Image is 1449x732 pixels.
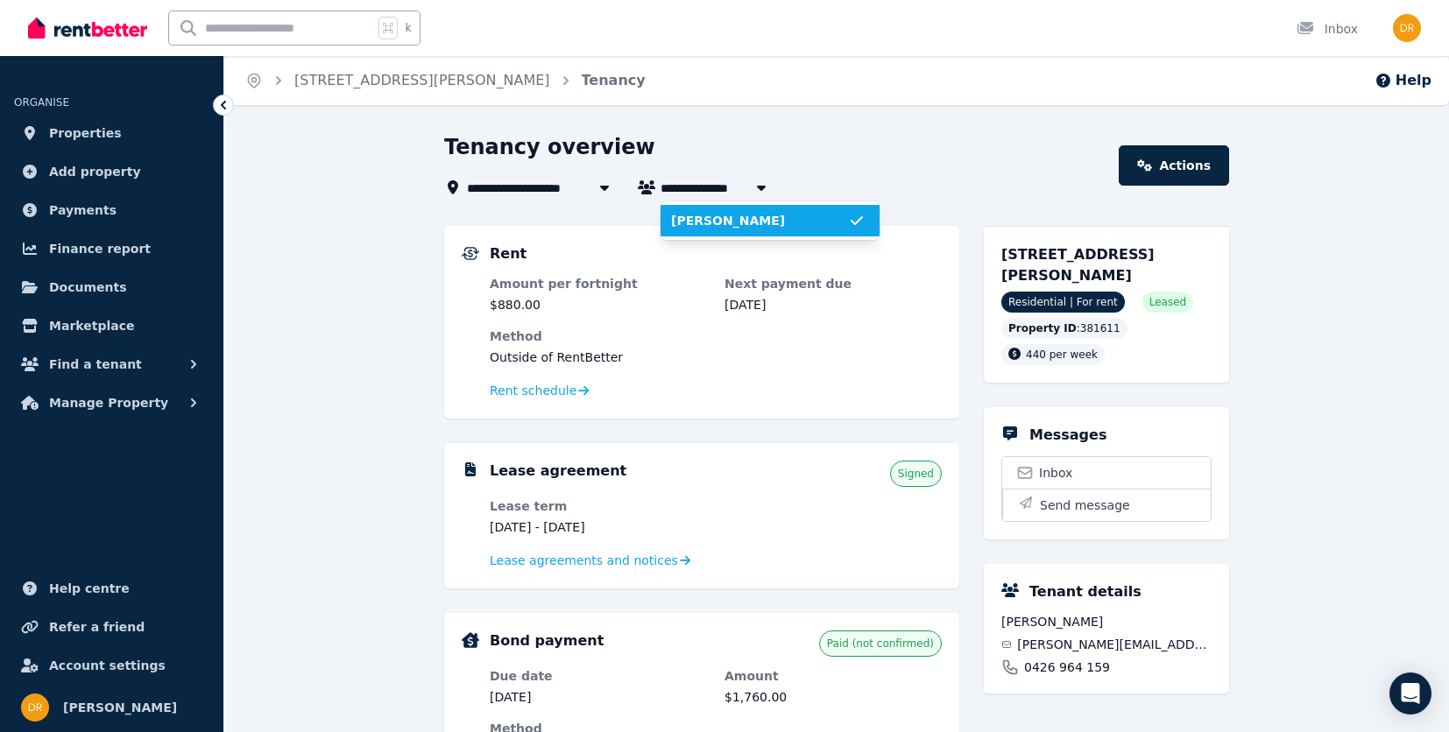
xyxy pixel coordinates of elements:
span: Lease agreements and notices [490,552,678,569]
img: Duane Robinson [1393,14,1421,42]
a: Inbox [1002,457,1211,489]
span: 0426 964 159 [1024,658,1110,676]
a: Payments [14,193,209,228]
span: ORGANISE [14,96,69,109]
button: Send message [1002,489,1211,521]
h1: Tenancy overview [444,133,655,161]
dt: Amount [724,667,942,685]
span: Refer a friend [49,616,145,637]
img: Bond Details [462,632,479,648]
span: Inbox [1039,464,1072,482]
span: Account settings [49,655,166,676]
dt: Due date [490,667,707,685]
a: Tenancy [582,72,646,88]
dt: Next payment due [724,275,942,292]
dt: Method [490,327,942,345]
h5: Messages [1029,425,1106,446]
span: Properties [49,123,122,144]
a: Add property [14,154,209,189]
nav: Breadcrumb [224,56,667,105]
h5: Lease agreement [490,461,626,482]
span: Leased [1149,295,1186,309]
span: Find a tenant [49,354,142,375]
dt: Amount per fortnight [490,275,707,292]
h5: Rent [490,243,527,264]
dd: $1,760.00 [724,688,942,706]
span: Documents [49,277,127,298]
img: Rental Payments [462,247,479,260]
span: 440 per week [1026,348,1098,361]
span: [PERSON_NAME][EMAIL_ADDRESS][DOMAIN_NAME] [1017,636,1212,653]
div: Open Intercom Messenger [1389,672,1431,714]
span: Manage Property [49,392,168,413]
span: Payments [49,200,117,221]
span: Finance report [49,238,151,259]
h5: Bond payment [490,630,604,651]
dt: Lease term [490,497,707,515]
span: Marketplace [49,315,134,336]
a: Actions [1119,145,1229,186]
span: k [405,21,411,35]
span: [PERSON_NAME] [1001,613,1212,630]
button: Manage Property [14,385,209,420]
a: Account settings [14,648,209,683]
h5: Tenant details [1029,581,1142,602]
a: Refer a friend [14,609,209,644]
a: Rent schedule [490,382,590,399]
span: [PERSON_NAME] [63,697,177,718]
a: Help centre [14,571,209,606]
span: [STREET_ADDRESS][PERSON_NAME] [1001,246,1155,284]
span: Send message [1040,496,1130,514]
dd: [DATE] [724,296,942,313]
a: Properties [14,116,209,151]
span: Add property [49,161,141,182]
button: Help [1375,70,1431,91]
span: Help centre [49,578,130,599]
img: Duane Robinson [21,693,49,721]
img: RentBetter [28,15,147,41]
span: Property ID [1008,321,1077,335]
span: Rent schedule [490,382,576,399]
a: Finance report [14,231,209,266]
a: Marketplace [14,308,209,343]
dd: [DATE] - [DATE] [490,518,707,536]
a: Lease agreements and notices [490,552,690,569]
a: [STREET_ADDRESS][PERSON_NAME] [294,72,550,88]
dd: [DATE] [490,688,707,706]
dd: Outside of RentBetter [490,348,942,366]
span: Signed [898,467,934,481]
div: : 381611 [1001,318,1127,339]
a: Documents [14,270,209,305]
div: Inbox [1297,20,1358,38]
button: Find a tenant [14,347,209,382]
span: Paid (not confirmed) [827,637,934,651]
dd: $880.00 [490,296,707,313]
span: Residential | For rent [1001,292,1125,313]
span: [PERSON_NAME] [671,212,848,229]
